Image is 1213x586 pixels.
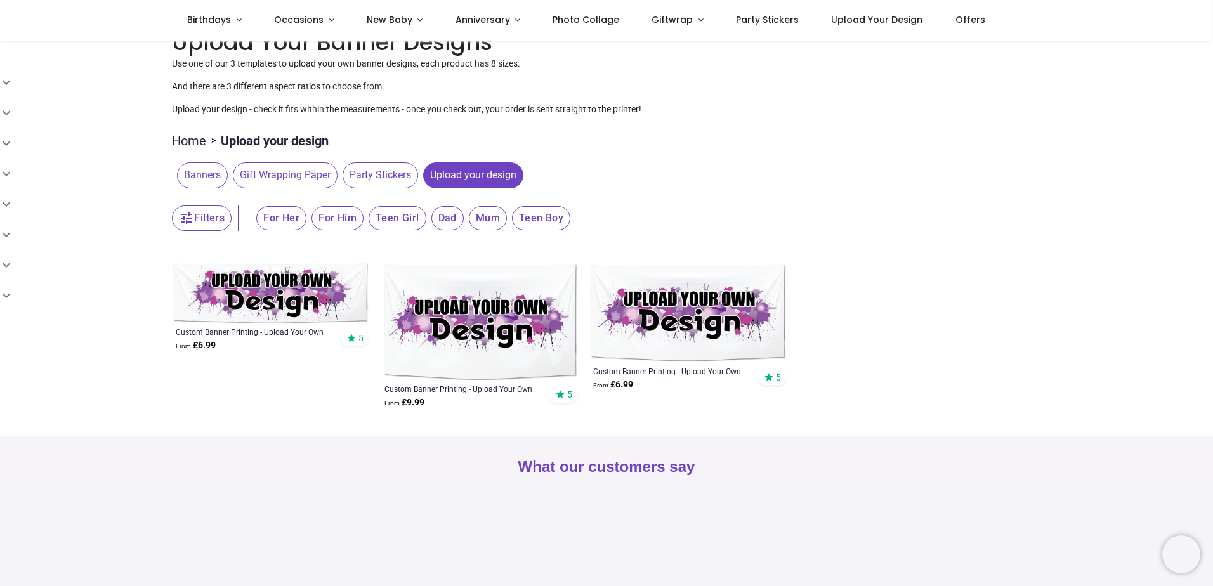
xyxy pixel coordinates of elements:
[423,162,523,188] span: Upload your design
[172,103,1041,116] p: Upload your design - check it fits within the measurements - once you check out, your order is se...
[418,162,523,188] button: Upload your design
[593,382,608,389] span: From
[311,206,364,230] span: For Him
[384,400,400,407] span: From
[233,162,338,188] span: Gift Wrapping Paper
[172,81,1041,93] p: And there are 3 different aspect ratios to choose from.
[381,263,579,380] img: Custom Banner Printing - Upload Your Own Design - Size 2 - Backdrop Banner Style
[384,384,537,394] a: Custom Banner Printing - Upload Your Own Design - Size 2
[176,327,329,337] a: Custom Banner Printing - Upload Your Own Design - Size 1
[172,263,370,323] img: Custom Banner Printing - Upload Your Own Design - Size 1 - Traditional Banner
[736,13,799,26] span: Party Stickers
[776,372,781,383] span: 5
[369,206,426,230] span: Teen Girl
[431,206,464,230] span: Dad
[652,13,693,26] span: Giftwrap
[172,456,1041,478] h2: What our customers say
[593,379,633,391] strong: £ 6.99
[172,132,206,150] a: Home
[1162,535,1200,573] iframe: Brevo live chat
[176,339,216,352] strong: £ 6.99
[172,27,1041,58] h1: Upload Your Banner Designs
[955,13,985,26] span: Offers
[172,162,228,188] button: Banners
[206,134,221,147] span: >
[831,13,922,26] span: Upload Your Design
[176,342,191,349] span: From
[469,206,507,230] span: Mum
[456,13,510,26] span: Anniversary
[206,132,329,150] li: Upload your design
[567,389,572,400] span: 5
[593,366,746,376] a: Custom Banner Printing - Upload Your Own Design - Size 3
[256,206,306,230] span: For Her
[274,13,324,26] span: Occasions
[384,396,424,409] strong: £ 9.99
[228,162,338,188] button: Gift Wrapping Paper
[172,58,1041,70] p: Use one of our 3 templates to upload your own banner designs, each product has 8 sizes.
[512,206,570,230] span: Teen Boy
[172,205,232,231] button: Filters
[589,263,788,363] img: Custom Banner Printing - Upload Your Own Design - Size 3 - Midway Banner
[338,162,418,188] button: Party Stickers
[177,162,228,188] span: Banners
[367,13,412,26] span: New Baby
[187,13,231,26] span: Birthdays
[343,162,418,188] span: Party Stickers
[358,332,364,344] span: 5
[553,13,619,26] span: Photo Collage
